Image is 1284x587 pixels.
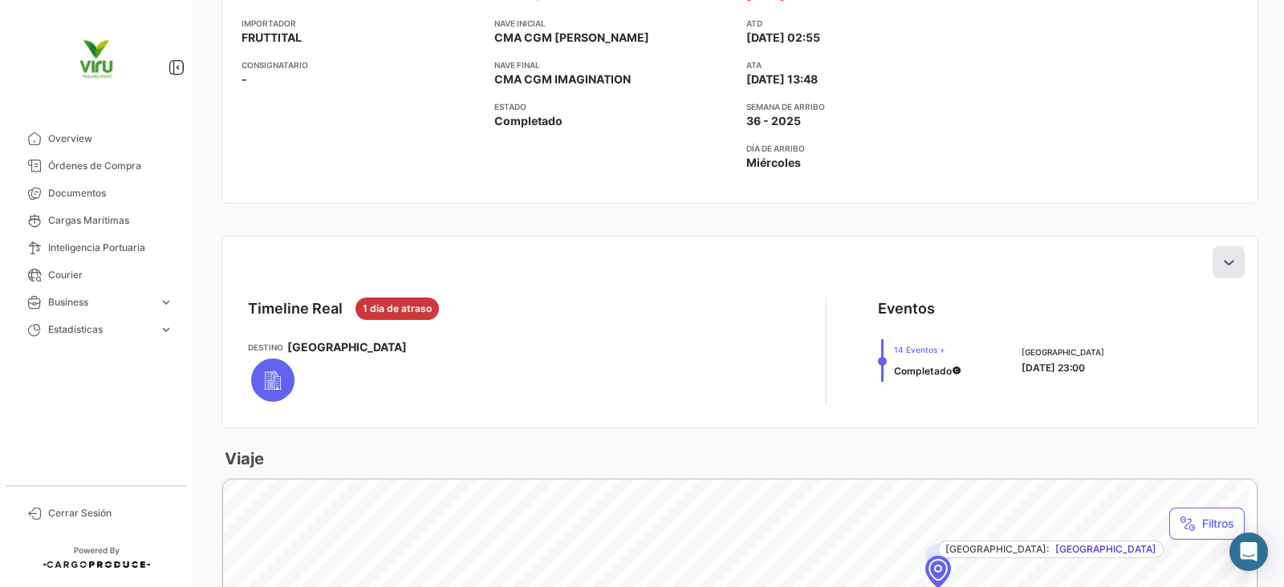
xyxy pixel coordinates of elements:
span: Estadísticas [48,322,152,337]
a: Cargas Marítimas [13,207,180,234]
span: expand_more [159,295,173,310]
app-card-info-title: ATA [746,59,986,71]
app-card-info-title: ATD [746,17,986,30]
span: Órdenes de Compra [48,159,173,173]
span: [DATE] 02:55 [746,30,820,46]
span: 36 - 2025 [746,113,801,129]
div: Eventos [878,298,935,320]
span: Cerrar Sesión [48,506,173,520]
span: Completado [494,113,563,129]
span: CMA CGM [PERSON_NAME] [494,30,649,46]
span: [GEOGRAPHIC_DATA] [1022,346,1104,358]
span: Documentos [48,186,173,200]
app-card-info-title: Nave final [494,59,734,71]
span: CMA CGM IMAGINATION [494,71,631,87]
span: [DATE] 23:00 [1022,362,1085,374]
span: Cargas Marítimas [48,213,173,228]
img: viru.png [56,19,136,99]
h3: Viaje [221,447,264,470]
span: 1 dia de atraso [363,302,432,316]
a: Inteligencia Portuaria [13,234,180,261]
a: Courier [13,261,180,289]
span: FRUTTITAL [242,30,302,46]
app-card-info-title: Estado [494,100,734,113]
span: [DATE] 13:48 [746,71,818,87]
app-card-info-title: Día de Arribo [746,142,986,155]
span: expand_more [159,322,173,337]
span: [GEOGRAPHIC_DATA] [287,339,407,355]
span: Overview [48,132,173,146]
app-card-info-title: Importador [242,17,481,30]
a: Overview [13,125,180,152]
span: Courier [48,268,173,282]
div: Abrir Intercom Messenger [1229,532,1268,571]
a: Órdenes de Compra [13,152,180,180]
span: Completado [894,365,952,377]
app-card-info-title: Nave inicial [494,17,734,30]
a: Documentos [13,180,180,207]
span: Business [48,295,152,310]
div: Timeline Real [248,298,343,320]
span: Inteligencia Portuaria [48,241,173,255]
button: Filtros [1169,508,1245,540]
span: 14 Eventos + [894,343,961,356]
span: [GEOGRAPHIC_DATA] [1055,542,1156,557]
span: Miércoles [746,155,801,171]
app-card-info-title: Destino [248,341,283,354]
span: - [242,71,247,87]
app-card-info-title: Semana de Arribo [746,100,986,113]
app-card-info-title: Consignatario [242,59,481,71]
